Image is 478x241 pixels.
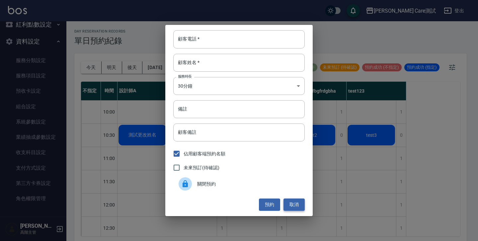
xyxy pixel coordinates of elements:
[184,164,219,171] span: 未來預訂(待確認)
[178,74,192,79] label: 服務時長
[184,150,225,157] span: 佔用顧客端預約名額
[283,199,305,211] button: 取消
[259,199,280,211] button: 預約
[173,175,305,193] div: 關閉預約
[197,181,299,188] span: 關閉預約
[173,77,305,95] div: 30分鐘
